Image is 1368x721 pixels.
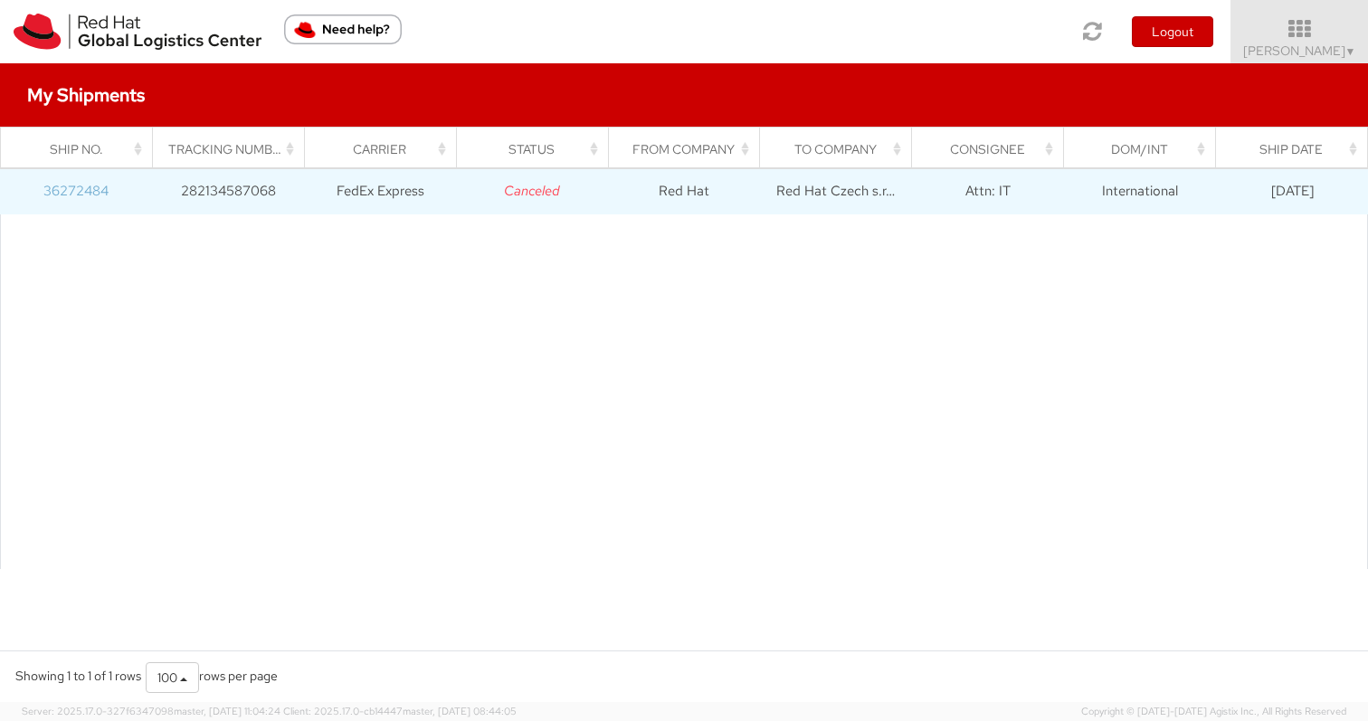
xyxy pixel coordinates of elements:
a: 36272484 [43,182,109,200]
td: FedEx Express [304,169,456,214]
button: Need help? [284,14,402,44]
div: Carrier [320,140,450,158]
button: 100 [146,662,199,693]
span: Copyright © [DATE]-[DATE] Agistix Inc., All Rights Reserved [1081,705,1346,719]
span: Server: 2025.17.0-327f6347098 [22,705,280,717]
div: rows per page [146,662,278,693]
span: Showing 1 to 1 of 1 rows [15,668,141,684]
span: Client: 2025.17.0-cb14447 [283,705,517,717]
button: Logout [1132,16,1213,47]
td: 282134587068 [152,169,304,214]
td: Attn: IT [912,169,1064,214]
span: 100 [157,669,177,686]
img: rh-logistics-00dfa346123c4ec078e1.svg [14,14,261,50]
h4: My Shipments [27,85,145,105]
td: Red Hat Czech s.r.o. [760,169,912,214]
div: To Company [776,140,906,158]
div: From Company [624,140,754,158]
div: Ship No. [17,140,147,158]
div: Consignee [928,140,1058,158]
td: International [1064,169,1216,214]
div: Ship Date [1232,140,1363,158]
td: [DATE] [1216,169,1368,214]
span: master, [DATE] 11:04:24 [174,705,280,717]
div: Tracking Number [168,140,298,158]
td: Red Hat [608,169,760,214]
span: master, [DATE] 08:44:05 [403,705,517,717]
i: Canceled [504,182,560,200]
span: [PERSON_NAME] [1243,43,1356,59]
span: ▼ [1345,44,1356,59]
div: Dom/Int [1080,140,1210,158]
div: Status [472,140,602,158]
